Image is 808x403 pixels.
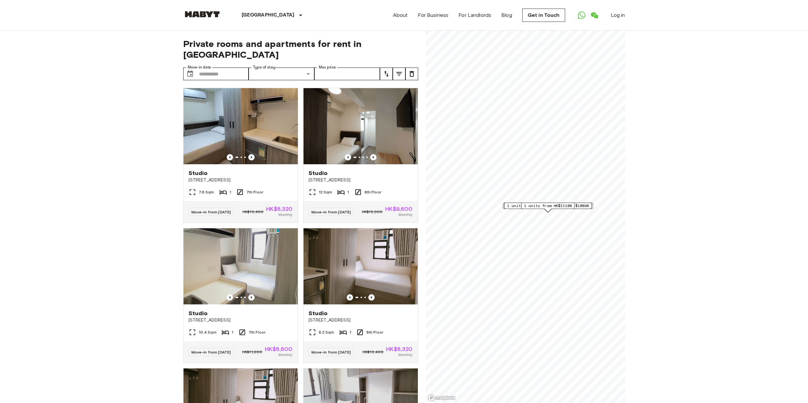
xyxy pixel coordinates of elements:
[278,212,292,218] span: Monthly
[188,65,211,70] label: Move-in date
[242,11,295,19] p: [GEOGRAPHIC_DATA]
[345,154,351,160] button: Previous image
[311,350,351,354] span: Move-in from [DATE]
[319,329,334,335] span: 8.2 Sqm
[266,206,292,212] span: HK$8,320
[501,11,512,19] a: Blog
[347,189,349,195] span: 1
[398,352,412,358] span: Monthly
[227,294,233,301] button: Previous image
[588,9,601,22] a: Open WeChat
[386,346,412,352] span: HK$8,320
[524,203,571,209] span: 1 units from HK$21100
[398,212,412,218] span: Monthly
[575,9,588,22] a: Open WhatsApp
[507,203,589,209] span: 1 units from [GEOGRAPHIC_DATA]$10890
[183,88,298,223] a: Marketing picture of unit HK-01-067-042-01Previous imagePrevious imageStudio[STREET_ADDRESS]7.8 S...
[364,189,381,195] span: 8th Floor
[243,209,264,215] span: HK$10,400
[393,68,405,80] button: tune
[183,228,298,363] a: Marketing picture of unit HK-01-067-044-01Previous imagePrevious imageStudio[STREET_ADDRESS]10.4 ...
[183,38,418,60] span: Private rooms and apartments for rent in [GEOGRAPHIC_DATA]
[246,189,263,195] span: 7th Floor
[184,88,298,164] img: Marketing picture of unit HK-01-067-042-01
[521,203,574,212] div: Map marker
[303,228,418,363] a: Marketing picture of unit HK-01-067-052-01Previous imagePrevious imageStudio[STREET_ADDRESS]8.2 S...
[311,210,351,214] span: Move-in from [DATE]
[227,154,233,160] button: Previous image
[278,352,292,358] span: Monthly
[319,65,336,70] label: Max price
[363,349,384,355] span: HK$10,400
[366,329,383,335] span: 8th Floor
[189,309,208,317] span: Studio
[304,88,418,164] img: Marketing picture of unit HK-01-067-046-01
[503,203,593,212] div: Map marker
[370,154,377,160] button: Previous image
[347,294,353,301] button: Previous image
[362,209,383,215] span: HK$12,000
[242,349,262,355] span: HK$11,000
[309,169,328,177] span: Studio
[191,210,231,214] span: Move-in from [DATE]
[184,228,298,304] img: Marketing picture of unit HK-01-067-044-01
[428,394,456,401] a: Mapbox logo
[350,329,351,335] span: 1
[309,317,413,323] span: [STREET_ADDRESS]
[309,177,413,183] span: [STREET_ADDRESS]
[319,189,332,195] span: 12 Sqm
[230,189,231,195] span: 1
[380,68,393,80] button: tune
[189,169,208,177] span: Studio
[265,346,292,352] span: HK$8,800
[249,329,265,335] span: 7th Floor
[368,294,375,301] button: Previous image
[199,189,214,195] span: 7.8 Sqm
[199,329,217,335] span: 10.4 Sqm
[385,206,412,212] span: HK$9,600
[522,9,565,22] a: Get in Touch
[611,11,625,19] a: Log in
[309,309,328,317] span: Studio
[418,11,448,19] a: For Business
[189,177,293,183] span: [STREET_ADDRESS]
[393,11,408,19] a: About
[303,88,418,223] a: Marketing picture of unit HK-01-067-046-01Previous imagePrevious imageStudio[STREET_ADDRESS]12 Sq...
[405,68,418,80] button: tune
[248,294,255,301] button: Previous image
[232,329,233,335] span: 1
[191,350,231,354] span: Move-in from [DATE]
[183,11,221,17] img: Habyt
[248,154,255,160] button: Previous image
[184,68,197,80] button: Choose date
[189,317,293,323] span: [STREET_ADDRESS]
[504,203,591,212] div: Map marker
[458,11,491,19] a: For Landlords
[304,228,418,304] img: Marketing picture of unit HK-01-067-052-01
[253,65,275,70] label: Type of stay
